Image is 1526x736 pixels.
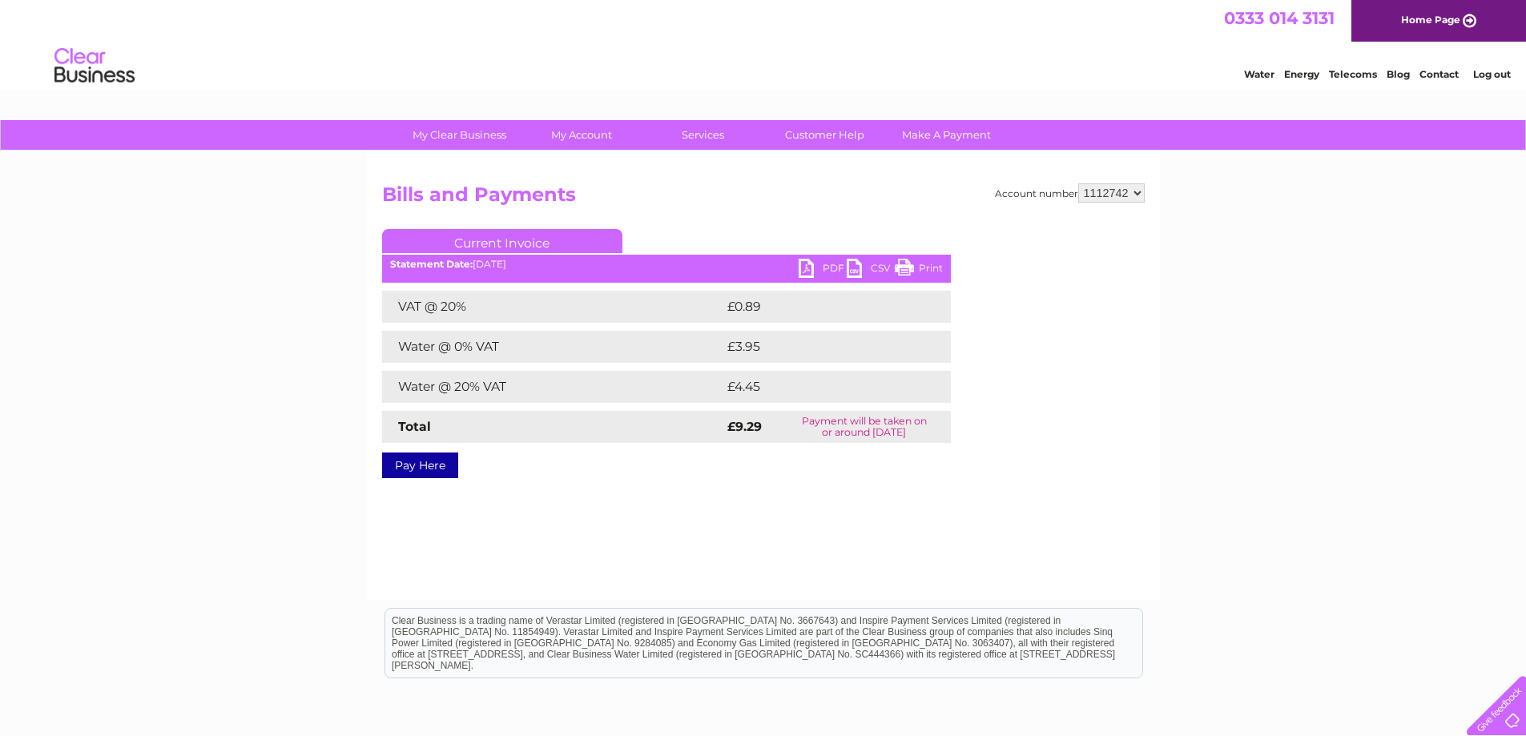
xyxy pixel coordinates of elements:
[54,42,135,90] img: logo.png
[880,120,1013,150] a: Make A Payment
[515,120,647,150] a: My Account
[382,331,723,363] td: Water @ 0% VAT
[1419,68,1459,80] a: Contact
[723,371,913,403] td: £4.45
[382,291,723,323] td: VAT @ 20%
[1473,68,1511,80] a: Log out
[778,411,950,443] td: Payment will be taken on or around [DATE]
[723,331,913,363] td: £3.95
[847,259,895,282] a: CSV
[1284,68,1319,80] a: Energy
[382,452,458,478] a: Pay Here
[393,120,525,150] a: My Clear Business
[390,258,473,270] b: Statement Date:
[1387,68,1410,80] a: Blog
[799,259,847,282] a: PDF
[727,419,762,434] strong: £9.29
[1329,68,1377,80] a: Telecoms
[382,229,622,253] a: Current Invoice
[385,9,1142,78] div: Clear Business is a trading name of Verastar Limited (registered in [GEOGRAPHIC_DATA] No. 3667643...
[398,419,431,434] strong: Total
[895,259,943,282] a: Print
[1244,68,1274,80] a: Water
[382,183,1145,214] h2: Bills and Payments
[382,259,951,270] div: [DATE]
[1224,8,1335,28] a: 0333 014 3131
[723,291,914,323] td: £0.89
[382,371,723,403] td: Water @ 20% VAT
[995,183,1145,203] div: Account number
[637,120,769,150] a: Services
[759,120,891,150] a: Customer Help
